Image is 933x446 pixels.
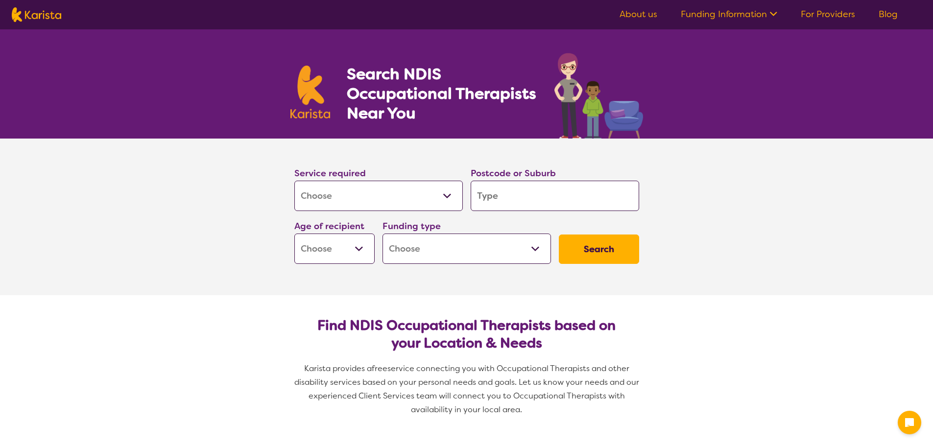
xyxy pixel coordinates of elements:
[879,8,898,20] a: Blog
[801,8,855,20] a: For Providers
[620,8,657,20] a: About us
[681,8,777,20] a: Funding Information
[471,181,639,211] input: Type
[372,363,387,374] span: free
[559,235,639,264] button: Search
[302,317,631,352] h2: Find NDIS Occupational Therapists based on your Location & Needs
[347,64,537,123] h1: Search NDIS Occupational Therapists Near You
[471,167,556,179] label: Postcode or Suburb
[554,53,643,139] img: occupational-therapy
[294,167,366,179] label: Service required
[304,363,372,374] span: Karista provides a
[12,7,61,22] img: Karista logo
[294,220,364,232] label: Age of recipient
[294,363,641,415] span: service connecting you with Occupational Therapists and other disability services based on your p...
[290,66,331,118] img: Karista logo
[383,220,441,232] label: Funding type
